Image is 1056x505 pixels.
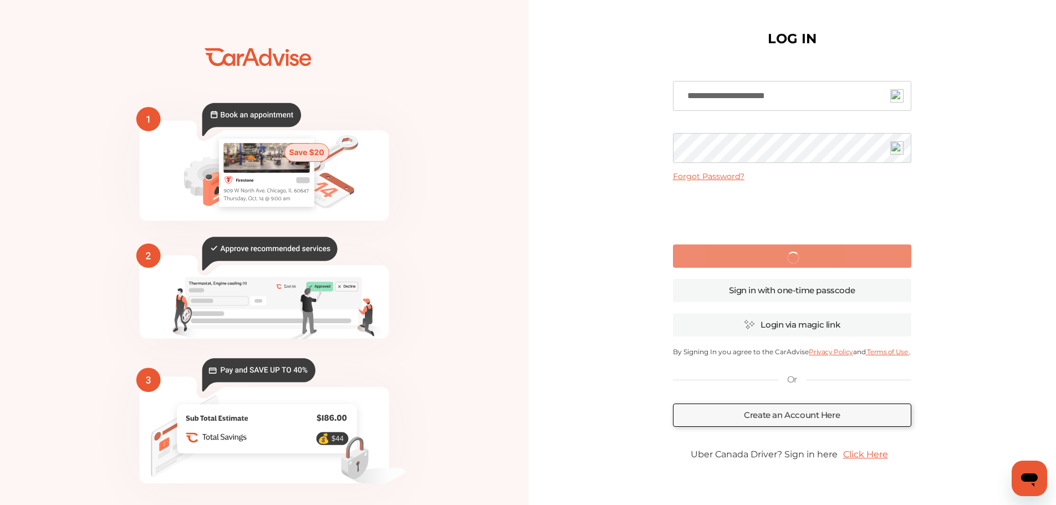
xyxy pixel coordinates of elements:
[673,404,911,427] a: Create an Account Here
[691,449,838,460] span: Uber Canada Driver? Sign in here
[809,348,853,356] a: Privacy Policy
[890,89,904,103] img: npw-badge-icon-locked.svg
[890,141,904,155] img: npw-badge-icon-locked.svg
[1012,461,1047,496] iframe: Button to launch messaging window
[768,33,817,44] h1: LOG IN
[787,374,797,386] p: Or
[673,171,744,181] a: Forgot Password?
[708,190,876,233] iframe: reCAPTCHA
[318,433,330,445] text: 💰
[673,279,911,302] a: Sign in with one-time passcode
[838,443,894,465] a: Click Here
[744,319,755,330] img: magic_icon.32c66aac.svg
[866,348,909,356] a: Terms of Use
[673,313,911,336] a: Login via magic link
[673,348,911,356] p: By Signing In you agree to the CarAdvise and .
